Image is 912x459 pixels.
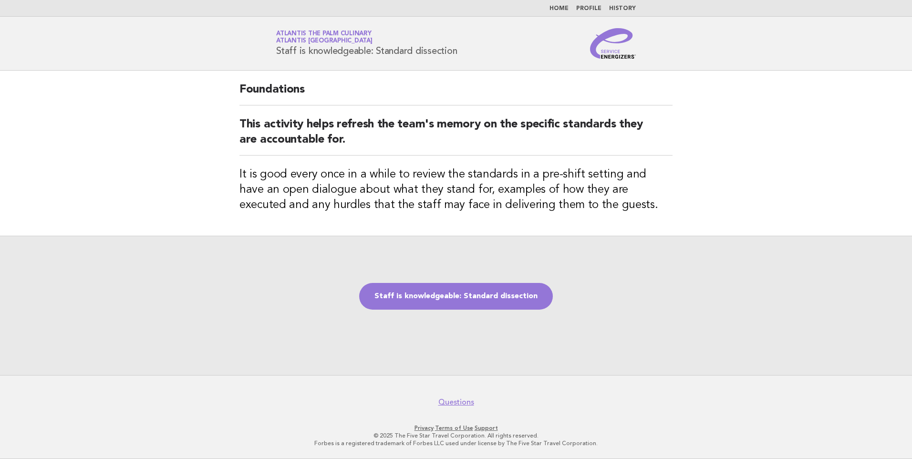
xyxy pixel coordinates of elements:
a: Atlantis The Palm CulinaryAtlantis [GEOGRAPHIC_DATA] [276,31,373,44]
p: © 2025 The Five Star Travel Corporation. All rights reserved. [164,432,748,439]
a: Terms of Use [435,425,473,431]
h2: Foundations [239,82,673,105]
a: Privacy [415,425,434,431]
a: Profile [576,6,601,11]
h1: Staff is knowledgeable: Standard dissection [276,31,457,56]
span: Atlantis [GEOGRAPHIC_DATA] [276,38,373,44]
h2: This activity helps refresh the team's memory on the specific standards they are accountable for. [239,117,673,156]
p: · · [164,424,748,432]
h3: It is good every once in a while to review the standards in a pre-shift setting and have an open ... [239,167,673,213]
a: History [609,6,636,11]
p: Forbes is a registered trademark of Forbes LLC used under license by The Five Star Travel Corpora... [164,439,748,447]
img: Service Energizers [590,28,636,59]
a: Home [549,6,569,11]
a: Questions [438,397,474,407]
a: Support [475,425,498,431]
a: Staff is knowledgeable: Standard dissection [359,283,553,310]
